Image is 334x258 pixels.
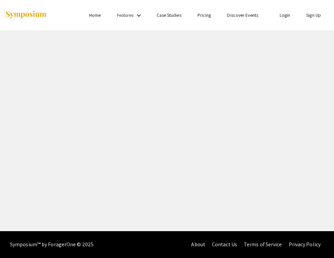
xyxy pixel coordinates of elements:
a: Login [280,12,290,18]
a: About [191,241,205,248]
div: Symposium™ by ForagerOne © 2025 [10,231,94,258]
a: Privacy Policy [289,241,321,248]
iframe: Chat [305,228,329,253]
a: Terms of Service [244,241,282,248]
a: Pricing [198,12,211,18]
a: Sign Up [306,12,321,18]
a: Discover Events [227,12,258,18]
a: Case Studies [157,12,181,18]
img: Symposium by ForagerOne [5,10,47,19]
a: Home [89,12,101,18]
a: Contact Us [212,241,237,248]
mat-icon: Expand Features list [135,11,143,19]
a: Features [117,12,134,18]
